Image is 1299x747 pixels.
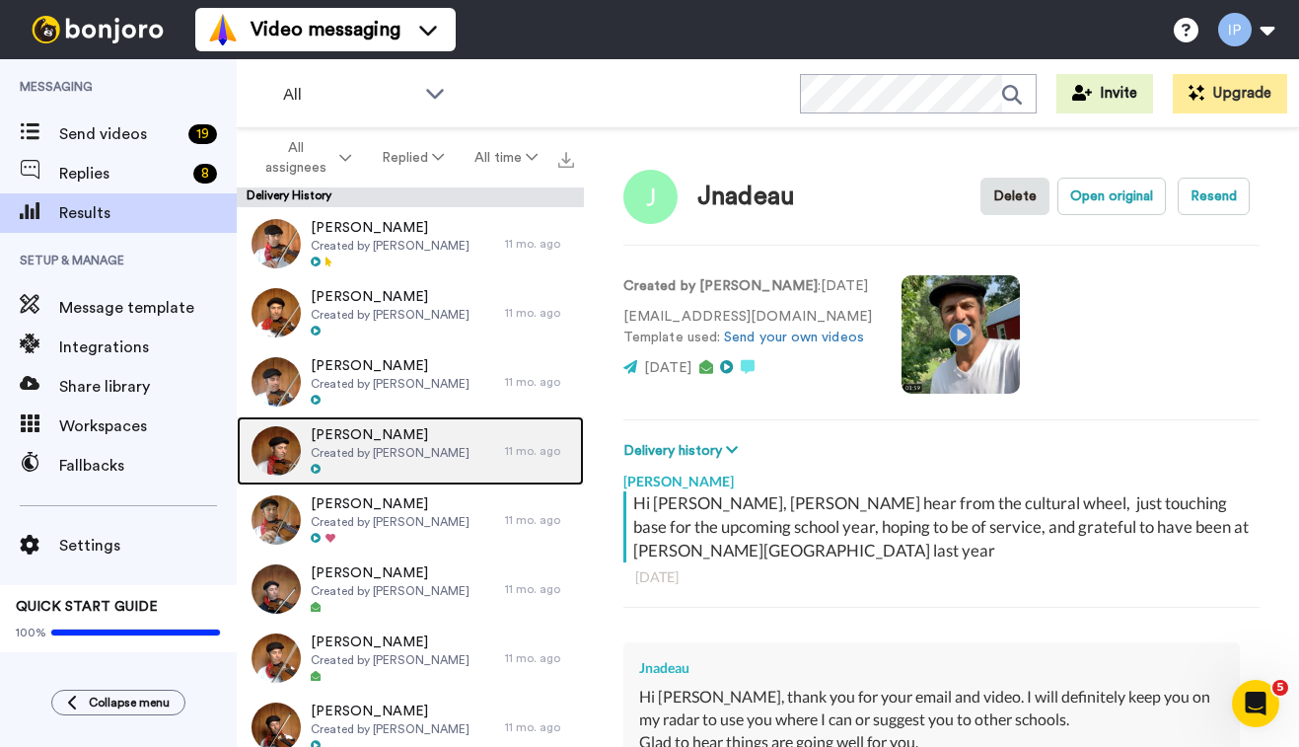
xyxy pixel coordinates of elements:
[980,178,1049,215] button: Delete
[311,583,469,599] span: Created by [PERSON_NAME]
[505,719,574,735] div: 11 mo. ago
[311,563,469,583] span: [PERSON_NAME]
[237,486,584,555] a: [PERSON_NAME]Created by [PERSON_NAME]11 mo. ago
[193,164,217,184] div: 8
[623,276,872,297] p: : [DATE]
[252,426,301,476] img: 29e453b1-8c4e-4f44-92ea-b7a547dbcf38-thumb.jpg
[252,564,301,614] img: d0636c3b-1e92-494a-9ec8-7d43a4237fd9-thumb.jpg
[16,625,46,640] span: 100%
[505,581,574,597] div: 11 mo. ago
[237,555,584,624] a: [PERSON_NAME]Created by [PERSON_NAME]11 mo. ago
[59,162,185,186] span: Replies
[59,534,237,558] span: Settings
[311,356,469,376] span: [PERSON_NAME]
[237,347,584,416] a: [PERSON_NAME]Created by [PERSON_NAME]11 mo. ago
[237,624,584,693] a: [PERSON_NAME]Created by [PERSON_NAME]11 mo. ago
[1057,178,1166,215] button: Open original
[59,296,237,320] span: Message template
[505,650,574,666] div: 11 mo. ago
[311,652,469,668] span: Created by [PERSON_NAME]
[1056,74,1153,113] button: Invite
[311,307,469,323] span: Created by [PERSON_NAME]
[311,702,469,721] span: [PERSON_NAME]
[633,491,1255,562] div: Hi [PERSON_NAME], [PERSON_NAME] hear from the cultural wheel, ￼ just touching base for the upcomi...
[252,219,301,268] img: 94d515b9-40f8-43d9-a463-ff657d1239e9-thumb.jpg
[89,695,170,710] span: Collapse menu
[311,633,469,652] span: [PERSON_NAME]
[623,440,744,462] button: Delivery history
[16,600,158,614] span: QUICK START GUIDE
[237,416,584,486] a: [PERSON_NAME]Created by [PERSON_NAME]11 mo. ago
[311,287,469,307] span: [PERSON_NAME]
[311,514,469,530] span: Created by [PERSON_NAME]
[283,83,415,107] span: All
[724,331,864,344] a: Send your own videos
[252,357,301,407] img: f37502e8-39f8-42e8-9f3d-7aab0563be7e-thumb.jpg
[311,376,469,392] span: Created by [PERSON_NAME]
[623,307,872,348] p: [EMAIL_ADDRESS][DOMAIN_NAME] Template used:
[1178,178,1250,215] button: Resend
[59,201,237,225] span: Results
[558,152,574,168] img: export.svg
[644,361,691,375] span: [DATE]
[59,375,237,399] span: Share library
[59,336,237,359] span: Integrations
[252,288,301,337] img: e39554d4-b780-4ae8-bfd5-48baea9861a5-thumb.jpg
[311,494,469,514] span: [PERSON_NAME]
[1232,680,1279,727] iframe: Intercom live chat
[255,138,335,178] span: All assignees
[311,445,469,461] span: Created by [PERSON_NAME]
[1173,74,1287,113] button: Upgrade
[207,14,239,45] img: vm-color.svg
[24,16,172,43] img: bj-logo-header-white.svg
[505,512,574,528] div: 11 mo. ago
[367,140,460,176] button: Replied
[635,567,1248,587] div: [DATE]
[59,122,180,146] span: Send videos
[237,187,584,207] div: Delivery History
[188,124,217,144] div: 19
[505,236,574,252] div: 11 mo. ago
[237,209,584,278] a: [PERSON_NAME]Created by [PERSON_NAME]11 mo. ago
[623,170,678,224] img: Image of Jnadeau
[639,658,1224,678] div: Jnadeau
[241,130,367,186] button: All assignees
[252,495,301,545] img: 6b50a1e8-d175-4de5-b3fc-7c3574fb8157-thumb.jpg
[59,454,237,478] span: Fallbacks
[505,443,574,459] div: 11 mo. ago
[697,183,795,211] div: Jnadeau
[459,140,552,176] button: All time
[505,374,574,390] div: 11 mo. ago
[1272,680,1288,696] span: 5
[505,305,574,321] div: 11 mo. ago
[59,414,237,438] span: Workspaces
[311,238,469,254] span: Created by [PERSON_NAME]
[51,690,185,715] button: Collapse menu
[311,721,469,737] span: Created by [PERSON_NAME]
[237,278,584,347] a: [PERSON_NAME]Created by [PERSON_NAME]11 mo. ago
[311,218,469,238] span: [PERSON_NAME]
[252,634,301,683] img: 3aeebe07-97bd-4c0a-bb11-123ae42f7f68-thumb.jpg
[623,462,1260,491] div: [PERSON_NAME]
[311,425,469,445] span: [PERSON_NAME]
[623,279,818,293] strong: Created by [PERSON_NAME]
[552,143,580,173] button: Export all results that match these filters now.
[251,16,400,43] span: Video messaging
